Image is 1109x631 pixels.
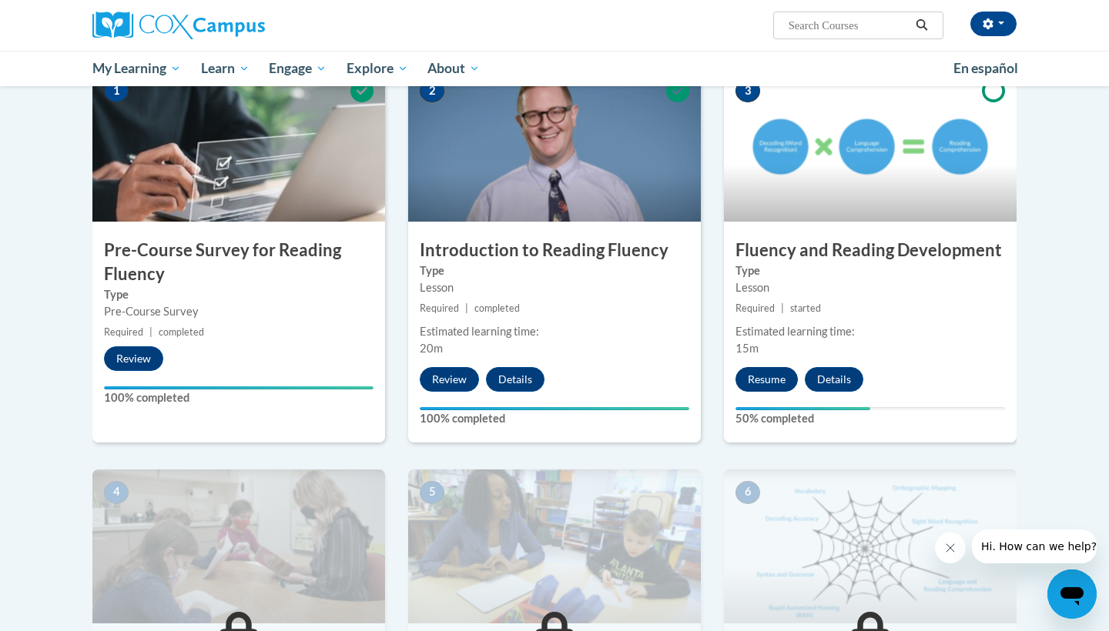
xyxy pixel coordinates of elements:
[159,326,204,338] span: completed
[104,346,163,371] button: Review
[781,302,784,314] span: |
[735,279,1005,296] div: Lesson
[735,323,1005,340] div: Estimated learning time:
[724,239,1017,262] h3: Fluency and Reading Development
[724,469,1017,623] img: Course Image
[420,323,689,340] div: Estimated learning time:
[104,481,129,504] span: 4
[92,469,385,623] img: Course Image
[420,279,689,296] div: Lesson
[735,410,1005,427] label: 50% completed
[347,59,408,78] span: Explore
[191,51,260,86] a: Learn
[420,407,689,410] div: Your progress
[970,12,1017,36] button: Account Settings
[408,469,701,623] img: Course Image
[972,529,1097,563] iframe: Message from company
[69,51,1040,86] div: Main menu
[408,68,701,222] img: Course Image
[735,481,760,504] span: 6
[724,68,1017,222] img: Course Image
[420,79,444,102] span: 2
[104,79,129,102] span: 1
[92,68,385,222] img: Course Image
[104,389,374,406] label: 100% completed
[418,51,491,86] a: About
[92,239,385,286] h3: Pre-Course Survey for Reading Fluency
[104,386,374,389] div: Your progress
[104,303,374,320] div: Pre-Course Survey
[787,16,910,35] input: Search Courses
[735,367,798,392] button: Resume
[92,59,181,78] span: My Learning
[1047,569,1097,619] iframe: Button to launch messaging window
[420,481,444,504] span: 5
[420,302,459,314] span: Required
[805,367,863,392] button: Details
[735,302,775,314] span: Required
[92,12,385,39] a: Cox Campus
[735,407,870,410] div: Your progress
[259,51,337,86] a: Engage
[910,16,933,35] button: Search
[486,367,544,392] button: Details
[420,410,689,427] label: 100% completed
[420,367,479,392] button: Review
[465,302,468,314] span: |
[149,326,152,338] span: |
[790,302,821,314] span: started
[408,239,701,262] h3: Introduction to Reading Fluency
[735,262,1005,279] label: Type
[427,59,480,78] span: About
[935,533,966,563] iframe: Close message
[420,342,443,355] span: 20m
[953,60,1018,76] span: En español
[201,59,250,78] span: Learn
[474,302,520,314] span: completed
[337,51,418,86] a: Explore
[735,79,760,102] span: 3
[943,52,1028,85] a: En español
[104,326,143,338] span: Required
[104,286,374,303] label: Type
[420,262,689,279] label: Type
[735,342,759,355] span: 15m
[92,12,265,39] img: Cox Campus
[82,51,191,86] a: My Learning
[269,59,327,78] span: Engage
